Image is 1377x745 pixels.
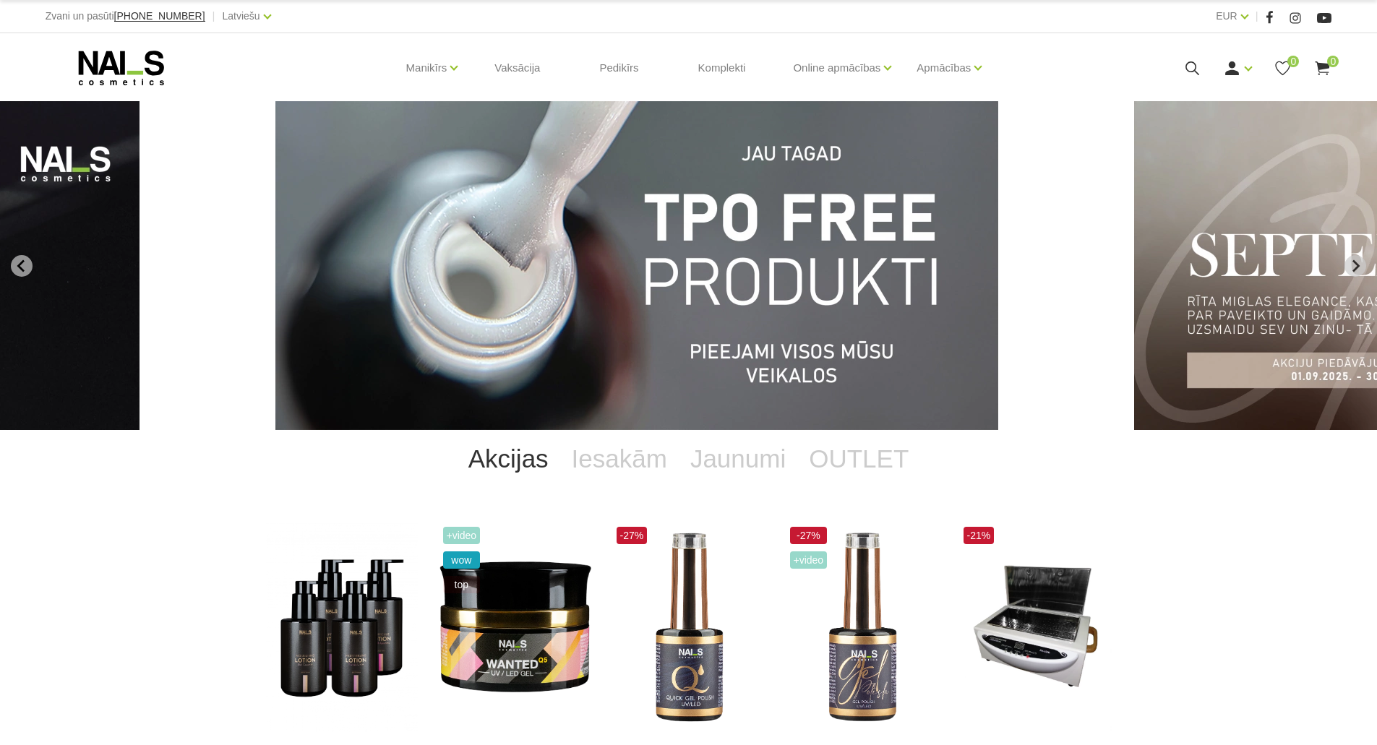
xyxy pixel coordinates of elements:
[687,33,758,103] a: Komplekti
[1256,7,1258,25] span: |
[964,527,995,544] span: -21%
[46,7,205,25] div: Zvani un pasūti
[11,255,33,277] button: Go to last slide
[1216,7,1237,25] a: EUR
[266,523,418,732] img: BAROJOŠS roku un ķermeņa LOSJONSBALI COCONUT barojošs roku un ķermeņa losjons paredzēts jebkura t...
[617,527,648,544] span: -27%
[1287,56,1299,67] span: 0
[223,7,260,25] a: Latviešu
[443,527,481,544] span: +Video
[213,7,215,25] span: |
[275,101,1102,430] li: 1 of 11
[114,11,205,22] a: [PHONE_NUMBER]
[457,430,560,488] a: Akcijas
[793,39,880,97] a: Online apmācības
[560,430,679,488] a: Iesakām
[613,523,765,732] img: Ātri, ērti un vienkārši!Intensīvi pigmentēta gellaka, kas perfekti klājas arī vienā slānī, tādā v...
[443,576,481,593] span: top
[1327,56,1339,67] span: 0
[439,523,591,732] img: Gels WANTED NAILS cosmetics tehniķu komanda ir radījusi gelu, kas ilgi jau ir katra meistara mekl...
[960,523,1112,732] img: Karstā gaisa sterilizatoru var izmantot skaistumkopšanas salonos, manikīra kabinetos, ēdināšanas ...
[1344,255,1366,277] button: Next slide
[790,527,828,544] span: -27%
[679,430,797,488] a: Jaunumi
[790,551,828,569] span: +Video
[588,33,650,103] a: Pedikīrs
[114,10,205,22] span: [PHONE_NUMBER]
[406,39,447,97] a: Manikīrs
[786,523,938,732] img: Ilgnoturīga, intensīvi pigmentēta gellaka. Viegli klājas, lieliski žūst, nesaraujas, neatkāpjas n...
[1313,59,1331,77] a: 0
[443,551,481,569] span: wow
[483,33,552,103] a: Vaksācija
[917,39,971,97] a: Apmācības
[797,430,920,488] a: OUTLET
[1274,59,1292,77] a: 0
